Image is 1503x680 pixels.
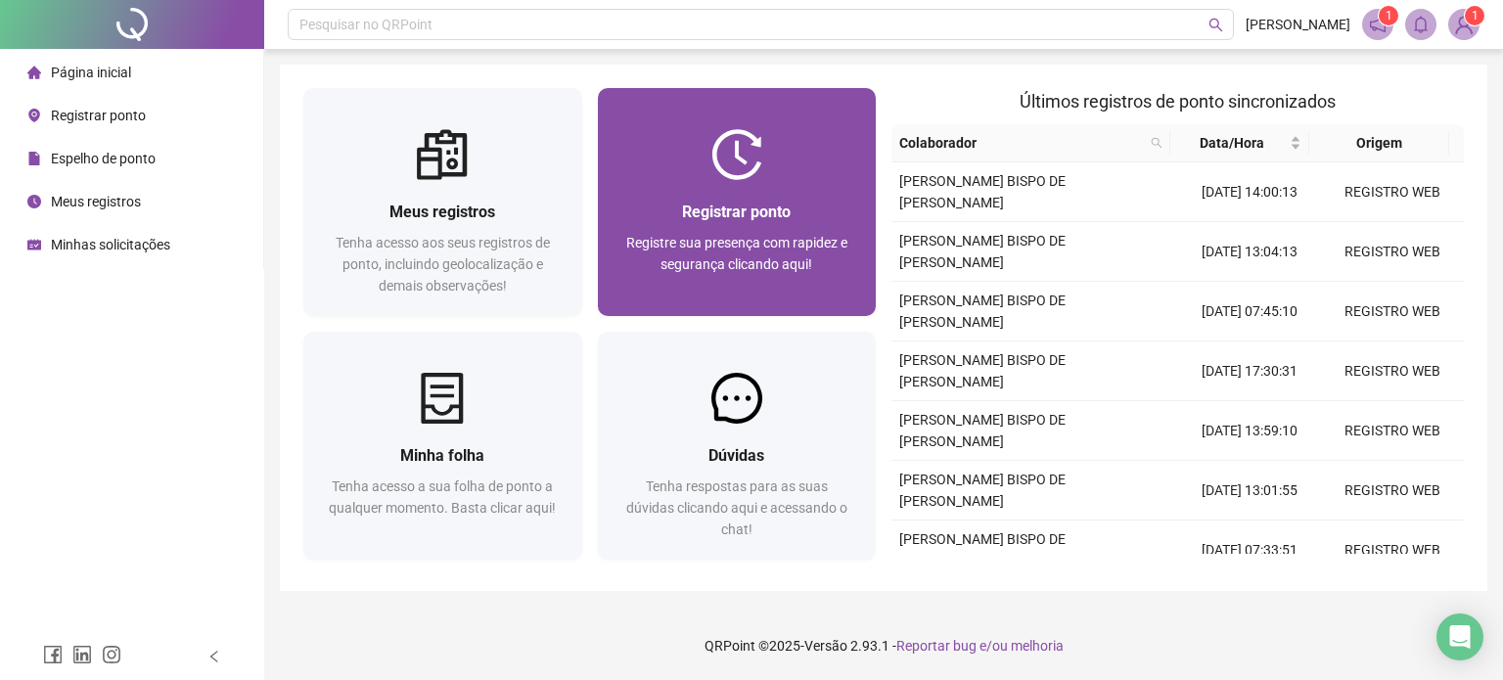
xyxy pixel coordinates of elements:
[1321,461,1464,521] td: REGISTRO WEB
[1321,521,1464,580] td: REGISTRO WEB
[1472,9,1479,23] span: 1
[303,88,582,316] a: Meus registrosTenha acesso aos seus registros de ponto, incluindo geolocalização e demais observa...
[1178,282,1321,341] td: [DATE] 07:45:10
[1309,124,1448,162] th: Origem
[1321,282,1464,341] td: REGISTRO WEB
[1178,132,1286,154] span: Data/Hora
[1178,461,1321,521] td: [DATE] 13:01:55
[1178,521,1321,580] td: [DATE] 07:33:51
[27,66,41,79] span: home
[899,531,1066,568] span: [PERSON_NAME] BISPO DE [PERSON_NAME]
[1178,401,1321,461] td: [DATE] 13:59:10
[51,151,156,166] span: Espelho de ponto
[1436,613,1483,660] div: Open Intercom Messenger
[72,645,92,664] span: linkedin
[1449,10,1479,39] img: 90741
[1321,222,1464,282] td: REGISTRO WEB
[1020,91,1336,112] span: Últimos registros de ponto sincronizados
[264,612,1503,680] footer: QRPoint © 2025 - 2.93.1 -
[207,650,221,663] span: left
[899,412,1066,449] span: [PERSON_NAME] BISPO DE [PERSON_NAME]
[303,332,582,560] a: Minha folhaTenha acesso a sua folha de ponto a qualquer momento. Basta clicar aqui!
[899,173,1066,210] span: [PERSON_NAME] BISPO DE [PERSON_NAME]
[1178,162,1321,222] td: [DATE] 14:00:13
[1170,124,1309,162] th: Data/Hora
[400,446,484,465] span: Minha folha
[1151,137,1162,149] span: search
[51,65,131,80] span: Página inicial
[1386,9,1392,23] span: 1
[27,109,41,122] span: environment
[899,233,1066,270] span: [PERSON_NAME] BISPO DE [PERSON_NAME]
[389,203,495,221] span: Meus registros
[1369,16,1387,33] span: notification
[51,108,146,123] span: Registrar ponto
[102,645,121,664] span: instagram
[336,235,550,294] span: Tenha acesso aos seus registros de ponto, incluindo geolocalização e demais observações!
[1321,341,1464,401] td: REGISTRO WEB
[27,195,41,208] span: clock-circle
[27,238,41,251] span: schedule
[626,478,847,537] span: Tenha respostas para as suas dúvidas clicando aqui e acessando o chat!
[804,638,847,654] span: Versão
[27,152,41,165] span: file
[899,472,1066,509] span: [PERSON_NAME] BISPO DE [PERSON_NAME]
[626,235,847,272] span: Registre sua presença com rapidez e segurança clicando aqui!
[1246,14,1350,35] span: [PERSON_NAME]
[1321,401,1464,461] td: REGISTRO WEB
[899,293,1066,330] span: [PERSON_NAME] BISPO DE [PERSON_NAME]
[899,352,1066,389] span: [PERSON_NAME] BISPO DE [PERSON_NAME]
[896,638,1064,654] span: Reportar bug e/ou melhoria
[1321,162,1464,222] td: REGISTRO WEB
[682,203,791,221] span: Registrar ponto
[598,332,877,560] a: DúvidasTenha respostas para as suas dúvidas clicando aqui e acessando o chat!
[51,194,141,209] span: Meus registros
[1379,6,1398,25] sup: 1
[1178,222,1321,282] td: [DATE] 13:04:13
[708,446,764,465] span: Dúvidas
[43,645,63,664] span: facebook
[598,88,877,316] a: Registrar pontoRegistre sua presença com rapidez e segurança clicando aqui!
[51,237,170,252] span: Minhas solicitações
[1465,6,1484,25] sup: Atualize o seu contato no menu Meus Dados
[329,478,556,516] span: Tenha acesso a sua folha de ponto a qualquer momento. Basta clicar aqui!
[899,132,1143,154] span: Colaborador
[1147,128,1166,158] span: search
[1208,18,1223,32] span: search
[1412,16,1430,33] span: bell
[1178,341,1321,401] td: [DATE] 17:30:31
